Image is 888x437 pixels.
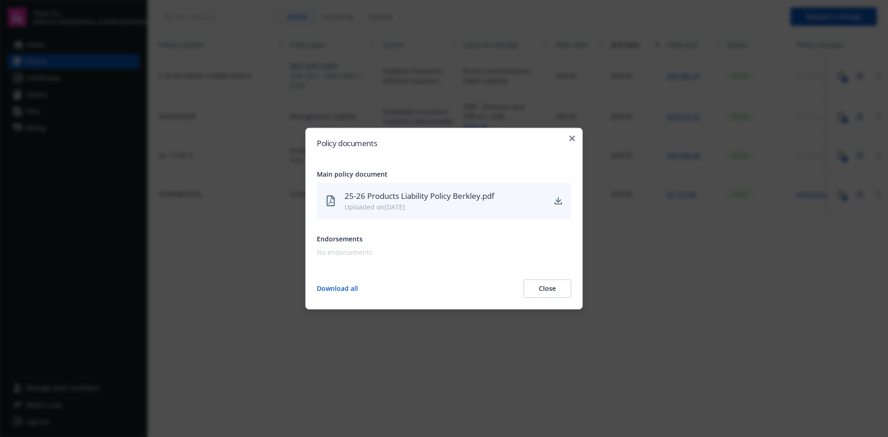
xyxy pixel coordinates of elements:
h2: Policy documents [317,139,571,147]
button: Download all [317,279,358,298]
div: Main policy document [317,169,571,179]
div: No endorsements [317,247,567,257]
button: Close [524,279,571,298]
div: Endorsements [317,234,571,244]
div: Uploaded on [DATE] [345,202,545,212]
div: 25-26 Products Liability Policy Berkley.pdf [345,190,545,202]
a: download [553,196,564,207]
